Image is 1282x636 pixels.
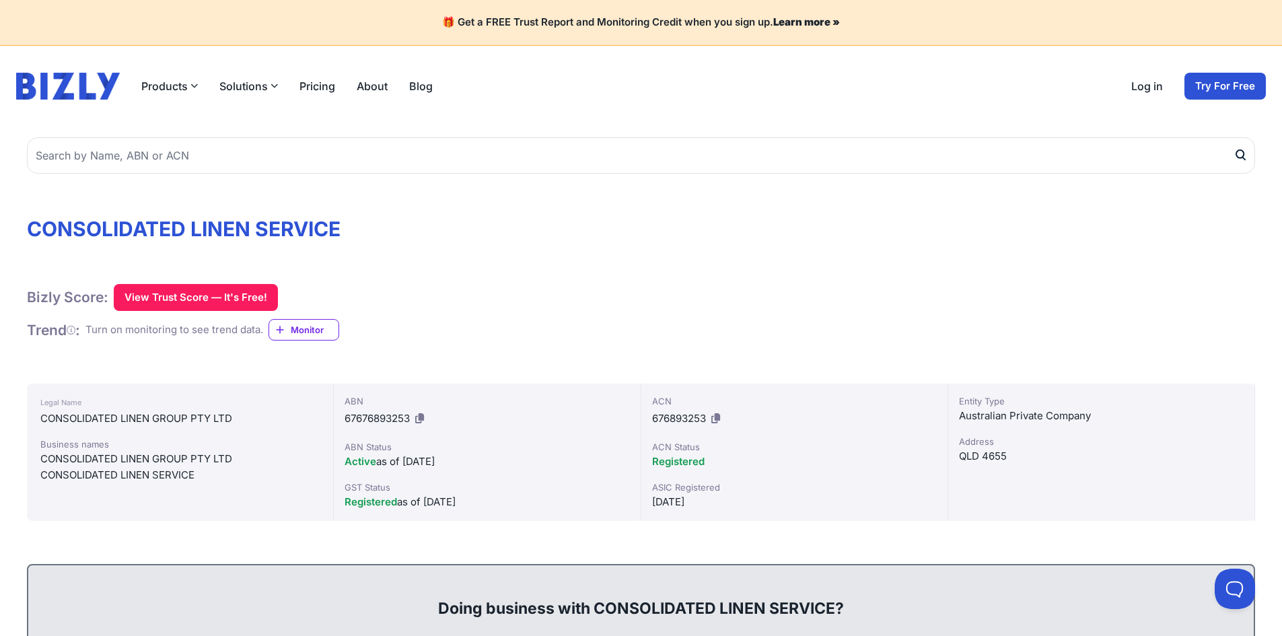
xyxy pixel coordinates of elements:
span: Active [345,455,376,468]
div: Entity Type [959,394,1244,408]
div: ABN Status [345,440,629,454]
a: Blog [409,78,433,94]
div: Australian Private Company [959,408,1244,424]
div: CONSOLIDATED LINEN GROUP PTY LTD [40,411,320,427]
h1: Bizly Score: [27,288,108,306]
div: [DATE] [652,494,937,510]
div: ACN [652,394,937,408]
a: Try For Free [1184,73,1266,100]
a: About [357,78,388,94]
div: Legal Name [40,394,320,411]
div: Doing business with CONSOLIDATED LINEN SERVICE? [42,576,1240,619]
div: as of [DATE] [345,494,629,510]
div: as of [DATE] [345,454,629,470]
a: Pricing [299,78,335,94]
span: Monitor [291,323,339,337]
div: Business names [40,437,320,451]
a: Monitor [269,319,339,341]
iframe: Toggle Customer Support [1215,569,1255,609]
div: QLD 4655 [959,448,1244,464]
a: Learn more » [773,15,840,28]
button: View Trust Score — It's Free! [114,284,278,311]
div: GST Status [345,481,629,494]
div: ABN [345,394,629,408]
div: CONSOLIDATED LINEN GROUP PTY LTD [40,451,320,467]
input: Search by Name, ABN or ACN [27,137,1255,174]
h1: Trend : [27,321,80,339]
h4: 🎁 Get a FREE Trust Report and Monitoring Credit when you sign up. [16,16,1266,29]
span: 67676893253 [345,412,410,425]
div: ACN Status [652,440,937,454]
span: 676893253 [652,412,706,425]
span: Registered [652,455,705,468]
span: Registered [345,495,397,508]
div: Address [959,435,1244,448]
h1: CONSOLIDATED LINEN SERVICE [27,217,1255,241]
a: Log in [1131,78,1163,94]
div: Turn on monitoring to see trend data. [85,322,263,338]
button: Solutions [219,78,278,94]
div: CONSOLIDATED LINEN SERVICE [40,467,320,483]
div: ASIC Registered [652,481,937,494]
button: Products [141,78,198,94]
